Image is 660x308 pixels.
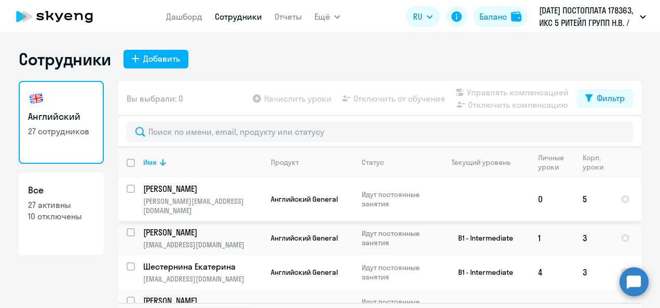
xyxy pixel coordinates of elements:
p: [EMAIL_ADDRESS][DOMAIN_NAME] [143,240,262,249]
p: [DATE] ПОСТОПЛАТА 178363, ИКС 5 РИТЕЙЛ ГРУПП Н.В. / X5 RETAIL GROUP N.V. [539,4,636,29]
button: RU [406,6,440,27]
h3: Все [28,184,94,197]
p: [EMAIL_ADDRESS][DOMAIN_NAME] [143,274,262,284]
p: [PERSON_NAME] [143,295,260,306]
a: Английский27 сотрудников [19,81,104,164]
span: Ещё [314,10,330,23]
div: Корп. уроки [583,153,612,172]
a: Отчеты [274,11,302,22]
a: Все27 активны10 отключены [19,172,104,255]
p: [PERSON_NAME][EMAIL_ADDRESS][DOMAIN_NAME] [143,197,262,215]
img: english [28,90,45,107]
h1: Сотрудники [19,49,111,69]
p: [PERSON_NAME] [143,227,260,238]
div: Имя [143,158,262,167]
a: Дашборд [166,11,202,22]
span: Английский General [271,233,338,243]
button: [DATE] ПОСТОПЛАТА 178363, ИКС 5 РИТЕЙЛ ГРУПП Н.В. / X5 RETAIL GROUP N.V. [534,4,651,29]
td: 1 [530,221,574,255]
p: Идут постоянные занятия [362,229,433,247]
p: 27 сотрудников [28,125,94,137]
div: Текущий уровень [451,158,511,167]
td: B1 - Intermediate [433,255,530,289]
div: Продукт [271,158,299,167]
p: 10 отключены [28,211,94,222]
span: Вы выбрали: 0 [127,92,183,105]
td: 3 [574,255,612,289]
td: 3 [574,221,612,255]
a: Шестернина Екатерина [143,261,262,272]
div: Статус [362,158,384,167]
button: Ещё [314,6,340,27]
div: Текущий уровень [442,158,529,167]
span: Английский General [271,268,338,277]
a: [PERSON_NAME] [143,295,262,306]
p: Идут постоянные занятия [362,190,433,208]
button: Балансbalance [473,6,528,27]
div: Добавить [143,52,180,65]
td: 4 [530,255,574,289]
input: Поиск по имени, email, продукту или статусу [127,121,633,142]
p: Шестернина Екатерина [143,261,260,272]
td: 5 [574,177,612,221]
a: Сотрудники [215,11,262,22]
div: Фильтр [597,92,625,104]
div: Личные уроки [538,153,574,172]
button: Фильтр [577,89,633,108]
a: [PERSON_NAME] [143,183,262,194]
span: Английский General [271,194,338,204]
img: balance [511,11,521,22]
td: B1 - Intermediate [433,221,530,255]
p: Идут постоянные занятия [362,263,433,282]
td: 0 [530,177,574,221]
span: RU [413,10,422,23]
a: [PERSON_NAME] [143,227,262,238]
p: 27 активны [28,199,94,211]
div: Имя [143,158,157,167]
div: Баланс [479,10,507,23]
h3: Английский [28,110,94,123]
p: [PERSON_NAME] [143,183,260,194]
button: Добавить [123,50,188,68]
